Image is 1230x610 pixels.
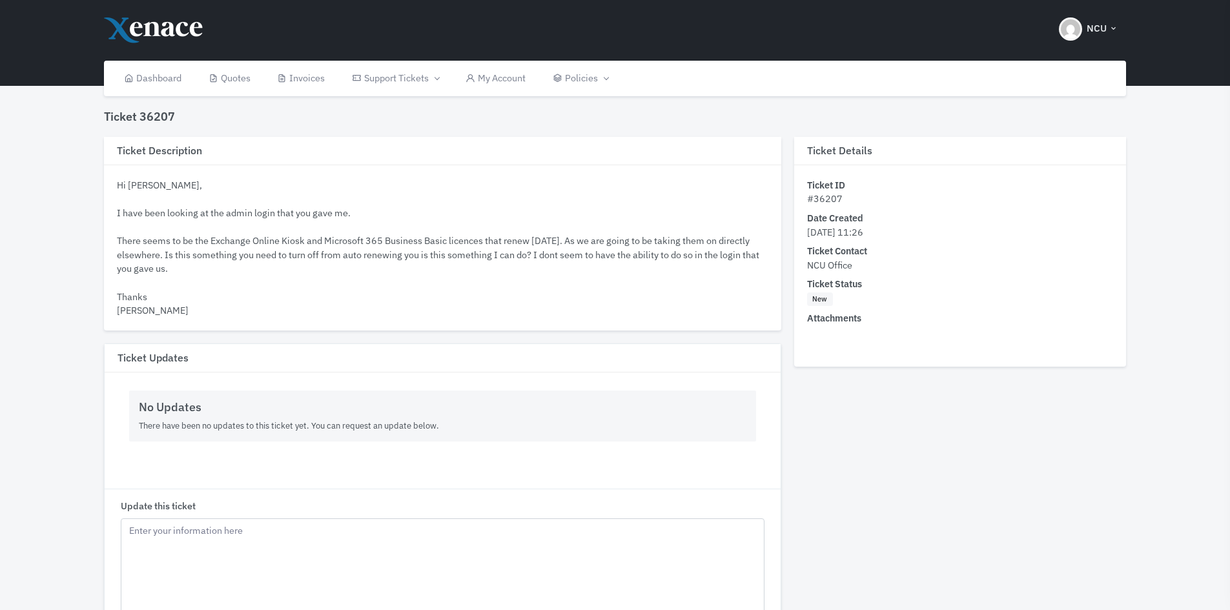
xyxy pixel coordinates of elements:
dt: Ticket Contact [807,244,1113,258]
img: Header Avatar [1059,17,1082,41]
h4: Ticket 36207 [104,110,175,124]
a: Quotes [195,61,264,96]
div: Hi [PERSON_NAME], I have been looking at the admin login that you gave me. There seems to be the ... [117,178,768,318]
a: Policies [539,61,621,96]
dt: Ticket Status [807,277,1113,291]
span: NCU Office [807,259,852,271]
span: [DATE] 11:26 [807,226,863,238]
a: Support Tickets [338,61,452,96]
p: There have been no updates to this ticket yet. You can request an update below. [139,420,746,432]
a: Dashboard [110,61,195,96]
a: My Account [453,61,540,96]
button: NCU [1051,6,1126,52]
h3: Ticket Updates [105,344,780,372]
a: Invoices [264,61,339,96]
dt: Date Created [807,211,1113,225]
h3: Ticket Description [104,137,781,165]
span: New [807,292,833,307]
span: #36207 [807,192,843,205]
label: Update this ticket [121,499,196,513]
dt: Attachments [807,311,1113,325]
h5: No Updates [139,400,746,414]
span: NCU [1087,21,1107,36]
dt: Ticket ID [807,178,1113,192]
h3: Ticket Details [794,137,1126,165]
